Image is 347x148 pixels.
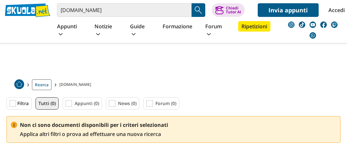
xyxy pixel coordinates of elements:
[204,21,228,40] a: Forum
[11,122,17,128] img: Nessun risultato
[288,21,295,28] img: instagram
[14,79,24,90] a: Home
[32,79,51,90] a: Ricerca
[238,21,270,32] a: Ripetizioni
[7,97,32,110] button: Filtra
[93,21,119,40] a: Notizie
[320,21,327,28] img: facebook
[20,120,168,139] p: Applica altri filtri o prova ad effettuare una nuova ricerca
[192,3,205,17] button: Search Button
[226,6,241,14] div: Chiedi Tutor AI
[212,3,245,17] button: ChiediTutor AI
[9,100,16,107] img: Filtra filtri mobile
[258,3,319,17] a: Invia appunti
[59,79,94,90] span: [DOMAIN_NAME]
[14,79,24,89] img: Home
[55,21,83,40] a: Appunti
[57,3,192,17] input: Cerca appunti, riassunti o versioni
[310,32,316,39] img: WhatsApp
[36,97,59,110] a: Tutti (0)
[128,21,151,40] a: Guide
[328,3,342,17] a: Accedi
[194,5,203,15] img: Cerca appunti, riassunti o versioni
[331,21,338,28] img: twitch
[299,21,305,28] img: tiktok
[310,21,316,28] img: youtube
[20,120,168,129] span: Non ci sono documenti disponibili per i criteri selezionati
[161,21,194,33] a: Formazione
